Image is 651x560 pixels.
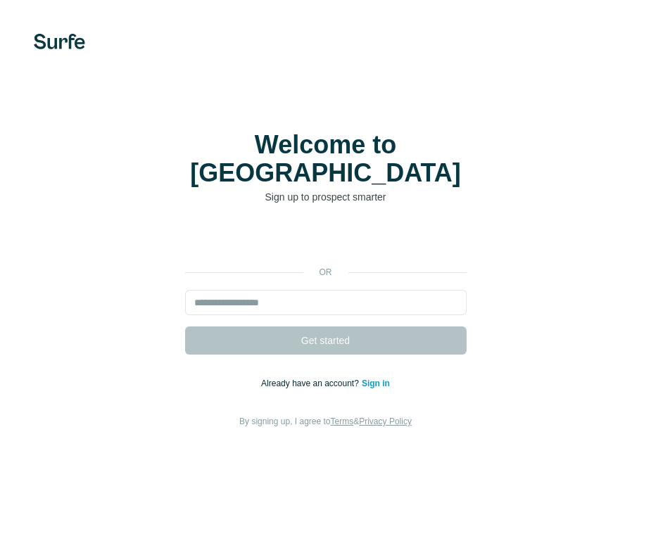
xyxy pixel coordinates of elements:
[178,225,474,256] iframe: Sign in with Google Button
[362,378,390,388] a: Sign in
[331,416,354,426] a: Terms
[362,14,637,207] iframe: Sign in with Google Dialog
[185,190,467,204] p: Sign up to prospect smarter
[303,266,348,279] p: or
[239,416,412,426] span: By signing up, I agree to &
[185,131,467,187] h1: Welcome to [GEOGRAPHIC_DATA]
[185,225,467,256] div: Sign in with Google. Opens in new tab
[359,416,412,426] a: Privacy Policy
[34,34,85,49] img: Surfe's logo
[261,378,362,388] span: Already have an account?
